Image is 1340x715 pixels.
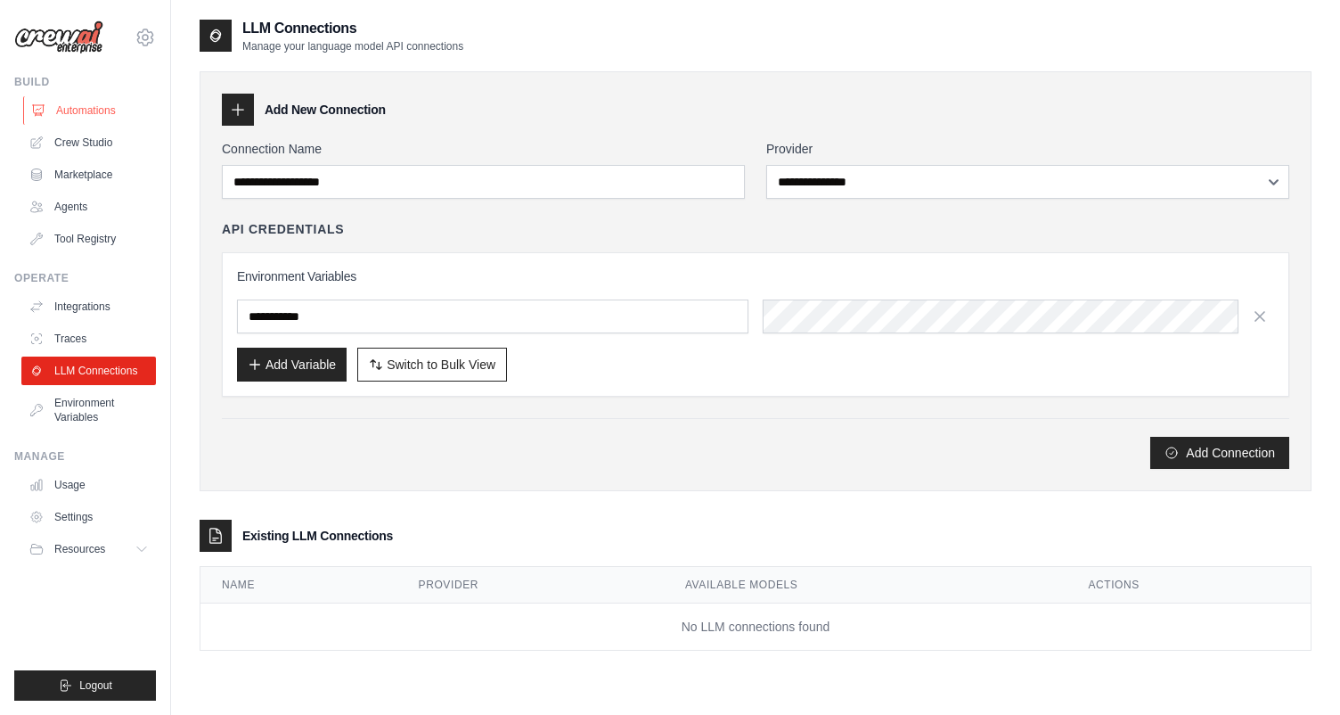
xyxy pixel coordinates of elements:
[265,101,386,119] h3: Add New Connection
[242,39,463,53] p: Manage your language model API connections
[200,567,397,604] th: Name
[14,670,156,701] button: Logout
[23,96,158,125] a: Automations
[14,21,103,54] img: Logo
[14,75,156,89] div: Build
[21,325,156,353] a: Traces
[242,527,393,545] h3: Existing LLM Connections
[21,160,156,189] a: Marketplace
[21,292,156,321] a: Integrations
[14,271,156,285] div: Operate
[397,567,664,604] th: Provider
[237,267,1274,285] h3: Environment Variables
[21,535,156,563] button: Resources
[222,140,745,158] label: Connection Name
[1066,567,1311,604] th: Actions
[242,18,463,39] h2: LLM Connections
[14,449,156,464] div: Manage
[21,471,156,499] a: Usage
[21,128,156,157] a: Crew Studio
[237,348,347,382] button: Add Variable
[387,356,495,374] span: Switch to Bulk View
[21,503,156,531] a: Settings
[222,220,344,238] h4: API Credentials
[79,678,112,693] span: Logout
[54,542,105,556] span: Resources
[766,140,1289,158] label: Provider
[357,348,507,382] button: Switch to Bulk View
[664,567,1066,604] th: Available Models
[200,604,1311,651] td: No LLM connections found
[21,225,156,253] a: Tool Registry
[21,357,156,385] a: LLM Connections
[1150,437,1289,469] button: Add Connection
[21,389,156,431] a: Environment Variables
[21,193,156,221] a: Agents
